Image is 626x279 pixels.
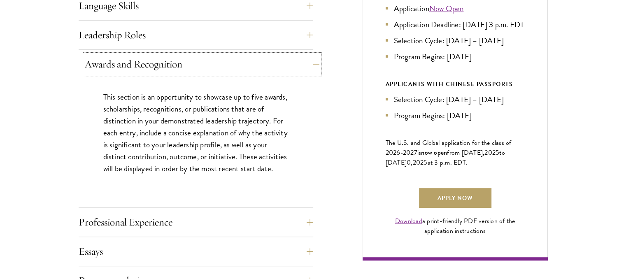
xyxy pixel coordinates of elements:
[396,148,400,158] span: 6
[496,148,499,158] span: 5
[421,148,447,157] span: now open
[484,148,496,158] span: 202
[395,216,422,226] a: Download
[103,91,289,174] p: This section is an opportunity to showcase up to five awards, scholarships, recognitions, or publ...
[386,19,525,30] li: Application Deadline: [DATE] 3 p.m. EDT
[386,93,525,105] li: Selection Cycle: [DATE] – [DATE]
[428,158,468,167] span: at 3 p.m. EDT.
[424,158,427,167] span: 5
[419,188,491,208] a: Apply Now
[386,138,512,158] span: The U.S. and Global application for the class of 202
[400,148,414,158] span: -202
[79,25,313,45] button: Leadership Roles
[386,35,525,46] li: Selection Cycle: [DATE] – [DATE]
[386,51,525,63] li: Program Begins: [DATE]
[386,216,525,236] div: a print-friendly PDF version of the application instructions
[85,54,319,74] button: Awards and Recognition
[447,148,484,158] span: from [DATE],
[79,242,313,261] button: Essays
[386,109,525,121] li: Program Begins: [DATE]
[417,148,421,158] span: is
[386,2,525,14] li: Application
[386,148,505,167] span: to [DATE]
[429,2,464,14] a: Now Open
[407,158,411,167] span: 0
[413,158,424,167] span: 202
[411,158,412,167] span: ,
[79,212,313,232] button: Professional Experience
[386,79,525,89] div: APPLICANTS WITH CHINESE PASSPORTS
[414,148,417,158] span: 7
